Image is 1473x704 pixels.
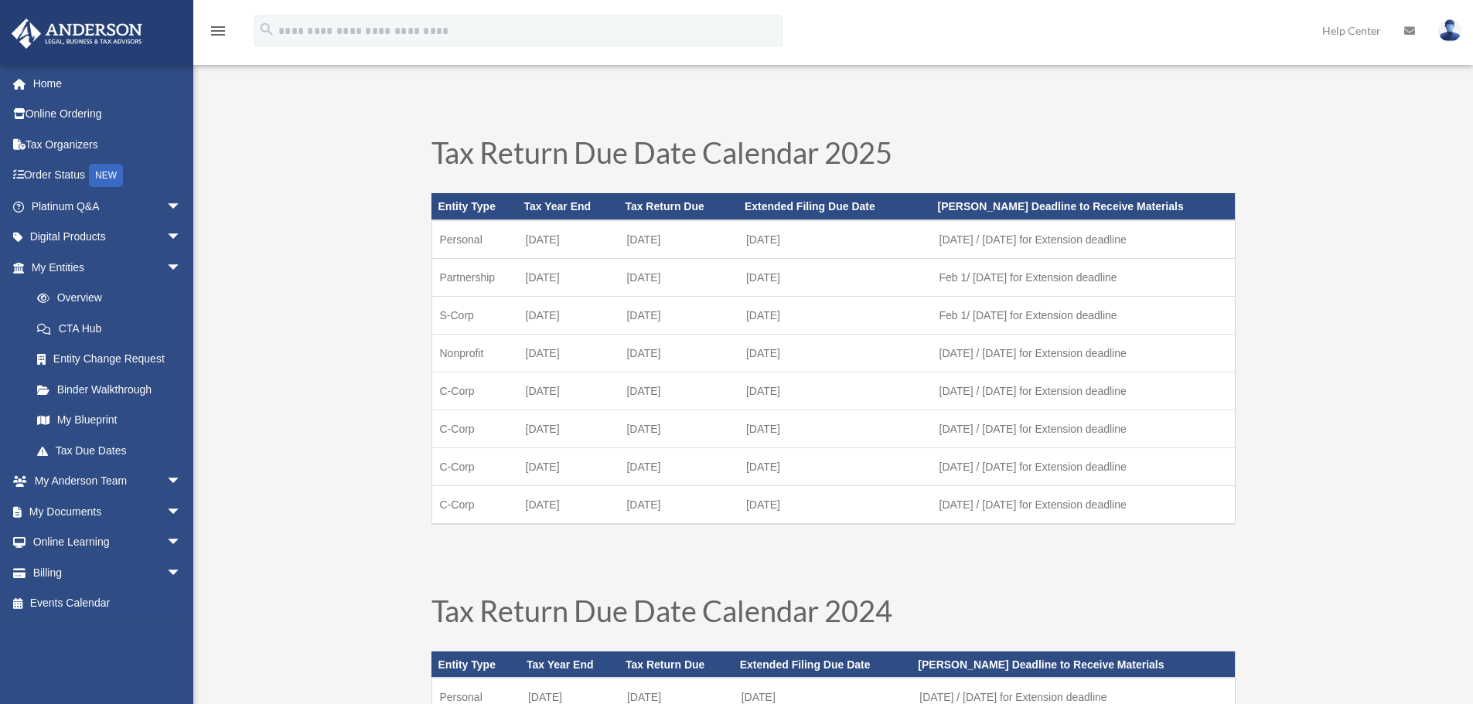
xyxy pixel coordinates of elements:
td: C-Corp [431,447,518,485]
th: Tax Year End [518,193,619,219]
td: [DATE] / [DATE] for Extension deadline [932,334,1235,372]
td: [DATE] [619,372,738,410]
td: [DATE] [619,410,738,447]
td: [DATE] [619,220,738,259]
div: NEW [89,164,123,187]
td: [DATE] [738,220,932,259]
a: My Documentsarrow_drop_down [11,496,205,527]
td: C-Corp [431,485,518,524]
a: Online Learningarrow_drop_down [11,527,205,558]
td: [DATE] [738,372,932,410]
td: [DATE] / [DATE] for Extension deadline [932,447,1235,485]
a: Online Ordering [11,99,205,130]
td: [DATE] [738,485,932,524]
span: arrow_drop_down [166,191,197,223]
td: [DATE] [619,447,738,485]
td: [DATE] [738,258,932,296]
span: arrow_drop_down [166,557,197,589]
td: [DATE] [738,334,932,372]
img: Anderson Advisors Platinum Portal [7,19,147,49]
span: arrow_drop_down [166,252,197,284]
th: Entity Type [431,193,518,219]
span: arrow_drop_down [166,496,197,528]
td: [DATE] [619,334,738,372]
td: C-Corp [431,372,518,410]
td: [DATE] [518,447,619,485]
td: [DATE] [518,410,619,447]
a: Billingarrow_drop_down [11,557,205,588]
h1: Tax Return Due Date Calendar 2025 [431,138,1236,175]
td: [DATE] [518,485,619,524]
a: My Anderson Teamarrow_drop_down [11,466,205,497]
td: [DATE] / [DATE] for Extension deadline [932,485,1235,524]
a: Events Calendar [11,588,205,619]
a: Binder Walkthrough [22,374,205,405]
h1: Tax Return Due Date Calendar 2024 [431,596,1236,633]
a: My Entitiesarrow_drop_down [11,252,205,283]
td: [DATE] [518,220,619,259]
a: Home [11,68,205,99]
td: [DATE] [619,485,738,524]
a: Entity Change Request [22,344,205,375]
th: Tax Return Due [619,193,738,219]
span: arrow_drop_down [166,527,197,559]
td: Partnership [431,258,518,296]
th: [PERSON_NAME] Deadline to Receive Materials [912,651,1235,678]
a: Platinum Q&Aarrow_drop_down [11,191,205,222]
td: [DATE] [619,258,738,296]
td: Nonprofit [431,334,518,372]
th: Extended Filing Due Date [734,651,912,678]
a: CTA Hub [22,313,205,344]
td: [DATE] / [DATE] for Extension deadline [932,220,1235,259]
a: Tax Due Dates [22,435,197,466]
td: [DATE] [518,258,619,296]
td: [DATE] [619,296,738,334]
a: Tax Organizers [11,129,205,160]
td: [DATE] [738,410,932,447]
td: [DATE] [518,296,619,334]
th: Extended Filing Due Date [738,193,932,219]
i: menu [209,22,227,40]
td: S-Corp [431,296,518,334]
a: My Blueprint [22,405,205,436]
td: [DATE] [518,372,619,410]
a: menu [209,27,227,40]
td: [DATE] [738,447,932,485]
i: search [258,21,275,38]
th: [PERSON_NAME] Deadline to Receive Materials [932,193,1235,219]
th: Entity Type [431,651,520,678]
span: arrow_drop_down [166,222,197,253]
a: Order StatusNEW [11,160,205,192]
td: [DATE] / [DATE] for Extension deadline [932,410,1235,447]
td: [DATE] [518,334,619,372]
a: Overview [22,283,205,314]
th: Tax Year End [520,651,619,678]
td: C-Corp [431,410,518,447]
td: Feb 1/ [DATE] for Extension deadline [932,258,1235,296]
th: Tax Return Due [619,651,734,678]
td: [DATE] / [DATE] for Extension deadline [932,372,1235,410]
img: User Pic [1438,19,1461,42]
td: Personal [431,220,518,259]
td: Feb 1/ [DATE] for Extension deadline [932,296,1235,334]
a: Digital Productsarrow_drop_down [11,222,205,253]
span: arrow_drop_down [166,466,197,498]
td: [DATE] [738,296,932,334]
